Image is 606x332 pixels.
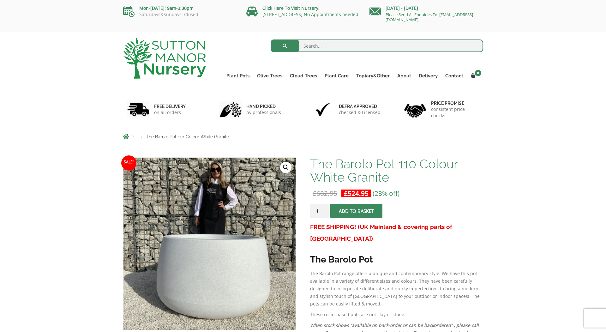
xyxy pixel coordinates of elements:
[154,104,186,109] h6: FREE DELIVERY
[313,189,337,198] bdi: 682.95
[344,189,369,198] bdi: 524.95
[313,189,316,198] span: £
[344,189,348,198] span: £
[310,311,483,318] p: These resin-based pots are not clay or stone.
[312,101,334,118] img: 3.jpg
[431,100,479,106] h6: Price promise
[321,71,352,80] a: Plant Care
[262,11,358,17] a: [STREET_ADDRESS] No Appointments needed
[146,134,229,139] span: The Barolo Pot 110 Colour White Granite
[393,71,415,80] a: About
[154,109,186,116] p: on all orders
[123,134,483,139] nav: Breadcrumbs
[431,106,479,119] p: consistent price checks
[246,109,281,116] p: by professionals
[467,71,483,80] a: 0
[262,5,320,11] a: Click Here To Visit Nursery!
[475,70,481,76] span: 0
[441,71,467,80] a: Contact
[369,4,483,12] p: [DATE] - [DATE]
[339,104,381,109] h6: Defra approved
[404,100,426,119] img: 4.jpg
[386,12,473,22] a: Please Send All Enquiries To: [EMAIL_ADDRESS][DOMAIN_NAME]
[310,204,329,218] input: Product quantity
[310,221,483,244] h3: FREE SHIPPING! (UK Mainland & covering parts of [GEOGRAPHIC_DATA])
[253,71,286,80] a: Olive Trees
[339,109,381,116] p: checked & Licensed
[123,38,206,79] img: logo
[286,71,321,80] a: Cloud Trees
[123,4,237,12] p: Mon-[DATE]: 9am-3:30pm
[271,39,483,52] input: Search...
[310,157,483,184] h1: The Barolo Pot 110 Colour White Granite
[123,12,237,17] p: Saturdays&Sundays: Closed
[246,104,281,109] h6: hand picked
[352,71,393,80] a: Topiary&Other
[219,101,242,118] img: 2.jpg
[280,162,291,173] a: View full-screen image gallery
[415,71,441,80] a: Delivery
[373,189,399,198] span: (23% off)
[121,155,136,171] span: Sale!
[310,270,483,308] p: The Barolo Pot range offers a unique and contemporary style. We have this pot available in a vari...
[330,204,382,218] button: Add to basket
[123,158,296,330] img: The Barolo Pot 110 Colour White Granite - IMG 8125 scaled
[127,101,149,118] img: 1.jpg
[310,254,373,265] strong: The Barolo Pot
[223,71,253,80] a: Plant Pots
